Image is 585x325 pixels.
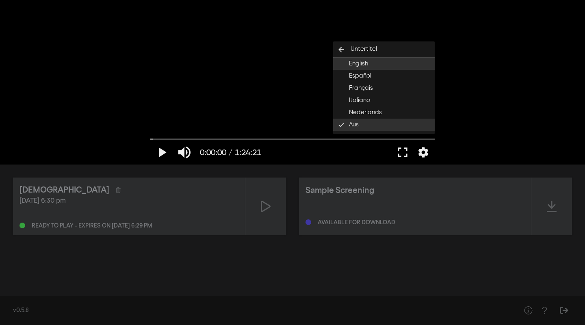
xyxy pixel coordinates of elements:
button: Sign Out [556,302,572,318]
button: Italiano [333,94,435,106]
div: Sample Screening [305,184,374,197]
i: done [336,121,349,128]
div: v0.5.8 [13,306,504,315]
span: Aus [349,120,359,130]
button: Español [333,70,435,82]
button: Nederlands [333,106,435,119]
span: Italiano [349,96,370,105]
button: Weitere Einstellungen [414,140,433,165]
button: Help [536,302,552,318]
button: Help [520,302,536,318]
span: Français [349,84,373,93]
button: Aus [333,119,435,131]
span: Nederlands [349,108,382,117]
div: Available for download [318,220,395,225]
button: Wiedergabe [150,140,173,165]
span: Español [349,71,371,81]
span: Untertitel [351,45,377,54]
button: Stummschalten [173,140,196,165]
button: 0:00:00 / 1:24:21 [196,140,265,165]
button: English [333,58,435,70]
i: arrow_back [333,45,349,54]
button: Français [333,82,435,94]
button: Zurück [333,41,435,58]
button: Vollbildmodus [391,140,414,165]
div: [DEMOGRAPHIC_DATA] [19,184,109,196]
div: Ready to play - expires on [DATE] 6:29 pm [32,223,152,229]
span: English [349,59,368,69]
div: [DATE] 6:30 pm [19,196,238,206]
